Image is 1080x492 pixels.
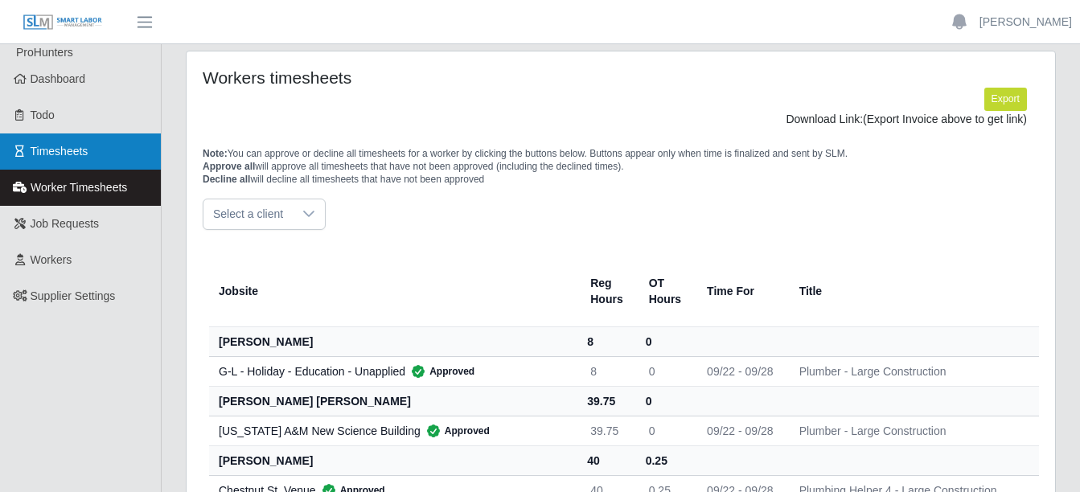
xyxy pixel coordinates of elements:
[636,386,694,416] th: 0
[203,148,228,159] span: Note:
[984,88,1027,110] button: Export
[786,256,1029,327] th: Title
[203,161,255,172] span: Approve all
[636,356,694,386] td: 0
[636,256,694,327] th: OT Hours
[405,363,474,379] span: Approved
[209,256,577,327] th: Jobsite
[636,416,694,445] td: 0
[786,356,1029,386] td: Plumber - Large Construction
[694,256,786,327] th: Time For
[577,416,635,445] td: 39.75
[786,416,1029,445] td: Plumber - Large Construction
[636,445,694,475] th: 0.25
[31,289,116,302] span: Supplier Settings
[31,253,72,266] span: Workers
[577,445,635,475] th: 40
[203,147,1039,186] p: You can approve or decline all timesheets for a worker by clicking the buttons below. Buttons app...
[694,356,786,386] td: 09/22 - 09/28
[694,416,786,445] td: 09/22 - 09/28
[215,111,1027,128] div: Download Link:
[209,326,577,356] th: [PERSON_NAME]
[577,356,635,386] td: 8
[219,423,565,439] div: [US_STATE] A&M New Science Building
[219,363,565,379] div: G-L - Holiday - Education - Unapplied
[31,181,127,194] span: Worker Timesheets
[31,109,55,121] span: Todo
[979,14,1072,31] a: [PERSON_NAME]
[203,174,250,185] span: Decline all
[421,423,490,439] span: Approved
[636,326,694,356] th: 0
[577,256,635,327] th: Reg Hours
[203,68,537,88] h4: Workers timesheets
[577,326,635,356] th: 8
[863,113,1027,125] span: (Export Invoice above to get link)
[209,445,577,475] th: [PERSON_NAME]
[209,386,577,416] th: [PERSON_NAME] [PERSON_NAME]
[577,386,635,416] th: 39.75
[31,145,88,158] span: Timesheets
[31,217,100,230] span: Job Requests
[16,46,73,59] span: ProHunters
[203,199,293,229] span: Select a client
[31,72,86,85] span: Dashboard
[23,14,103,31] img: SLM Logo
